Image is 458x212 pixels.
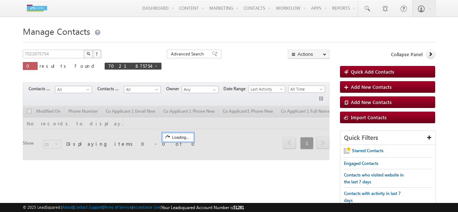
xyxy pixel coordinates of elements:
span: Add New Contacts [351,84,392,90]
span: Add New Contacts [351,99,392,105]
span: Contacts with activity in last 7 days [344,191,401,203]
span: Engaged Contacts [344,161,378,166]
span: 0 [26,63,34,69]
div: Loading... [163,133,193,142]
span: Owner [166,86,182,92]
a: Show All Items [209,86,218,93]
span: Contacts who visited website in the last 7 days [344,172,404,184]
span: Starred Contacts [352,148,383,153]
div: Quick Filters [340,131,436,145]
span: results found [39,63,97,69]
span: Last Activity [249,86,283,92]
span: All Time [289,86,323,92]
span: Your Leadsquared Account Number is [161,205,244,210]
a: Terms of Service [104,205,132,209]
span: ? [96,51,99,57]
span: Contacts Stage [29,86,55,92]
a: All Time [288,86,325,93]
span: © 2025 LeadSquared | | | | | [23,204,244,211]
input: Type to Search [182,86,219,93]
span: Import Contacts [351,114,387,120]
span: 7021875754 [108,63,151,69]
a: Last Activity [248,86,285,93]
span: All [55,86,90,93]
span: Collapse Panel [391,51,423,58]
span: Quick Add Contacts [351,68,394,75]
span: Advanced Search [171,51,206,57]
a: About [62,205,73,209]
a: Acceptable Use [133,205,160,209]
span: Contacts Source [97,86,124,92]
button: ? [93,50,101,58]
span: 51281 [233,205,244,210]
a: All [55,86,92,93]
a: Contact Support [74,205,102,209]
a: All [124,86,161,93]
span: Manage Contacts [23,25,90,37]
img: Search [87,52,90,55]
span: Date Range [223,86,248,92]
span: All [124,86,159,93]
img: Custom Logo [23,2,51,14]
button: Actions [288,50,329,59]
